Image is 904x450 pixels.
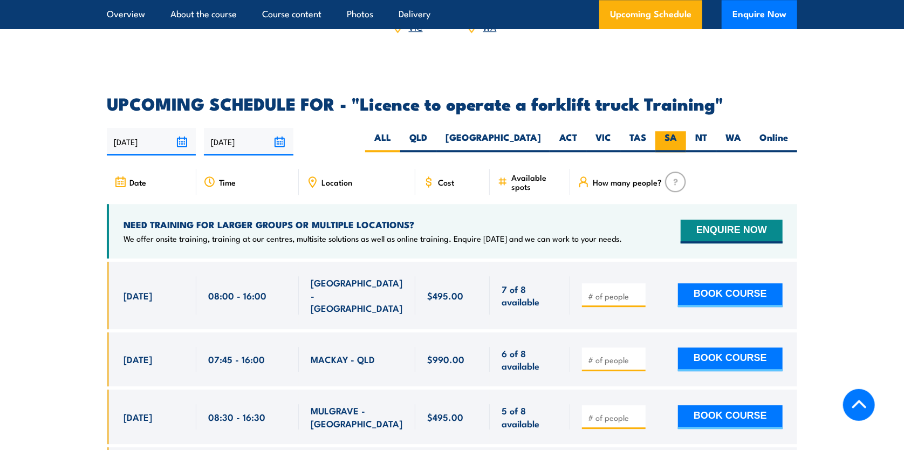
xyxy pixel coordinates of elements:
[678,283,783,307] button: BOOK COURSE
[311,353,375,365] span: MACKAY - QLD
[511,173,563,191] span: Available spots
[427,289,463,302] span: $495.00
[124,233,622,244] p: We offer onsite training, training at our centres, multisite solutions as well as online training...
[750,131,797,152] label: Online
[427,411,463,423] span: $495.00
[588,291,642,302] input: # of people
[400,131,436,152] label: QLD
[681,220,783,243] button: ENQUIRE NOW
[550,131,586,152] label: ACT
[716,131,750,152] label: WA
[219,178,236,187] span: Time
[588,354,642,365] input: # of people
[655,131,686,152] label: SA
[686,131,716,152] label: NT
[588,412,642,423] input: # of people
[208,289,266,302] span: 08:00 - 16:00
[436,131,550,152] label: [GEOGRAPHIC_DATA]
[678,405,783,429] button: BOOK COURSE
[365,131,400,152] label: ALL
[124,219,622,230] h4: NEED TRAINING FOR LARGER GROUPS OR MULTIPLE LOCATIONS?
[427,353,464,365] span: $990.00
[502,283,558,308] span: 7 of 8 available
[502,404,558,429] span: 5 of 8 available
[124,353,152,365] span: [DATE]
[208,411,265,423] span: 08:30 - 16:30
[124,289,152,302] span: [DATE]
[311,404,403,429] span: MULGRAVE - [GEOGRAPHIC_DATA]
[321,178,352,187] span: Location
[593,178,662,187] span: How many people?
[129,178,146,187] span: Date
[124,411,152,423] span: [DATE]
[107,128,196,155] input: From date
[502,347,558,372] span: 6 of 8 available
[438,178,454,187] span: Cost
[204,128,293,155] input: To date
[208,353,265,365] span: 07:45 - 16:00
[620,131,655,152] label: TAS
[311,276,403,314] span: [GEOGRAPHIC_DATA] - [GEOGRAPHIC_DATA]
[586,131,620,152] label: VIC
[678,347,783,371] button: BOOK COURSE
[107,96,797,111] h2: UPCOMING SCHEDULE FOR - "Licence to operate a forklift truck Training"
